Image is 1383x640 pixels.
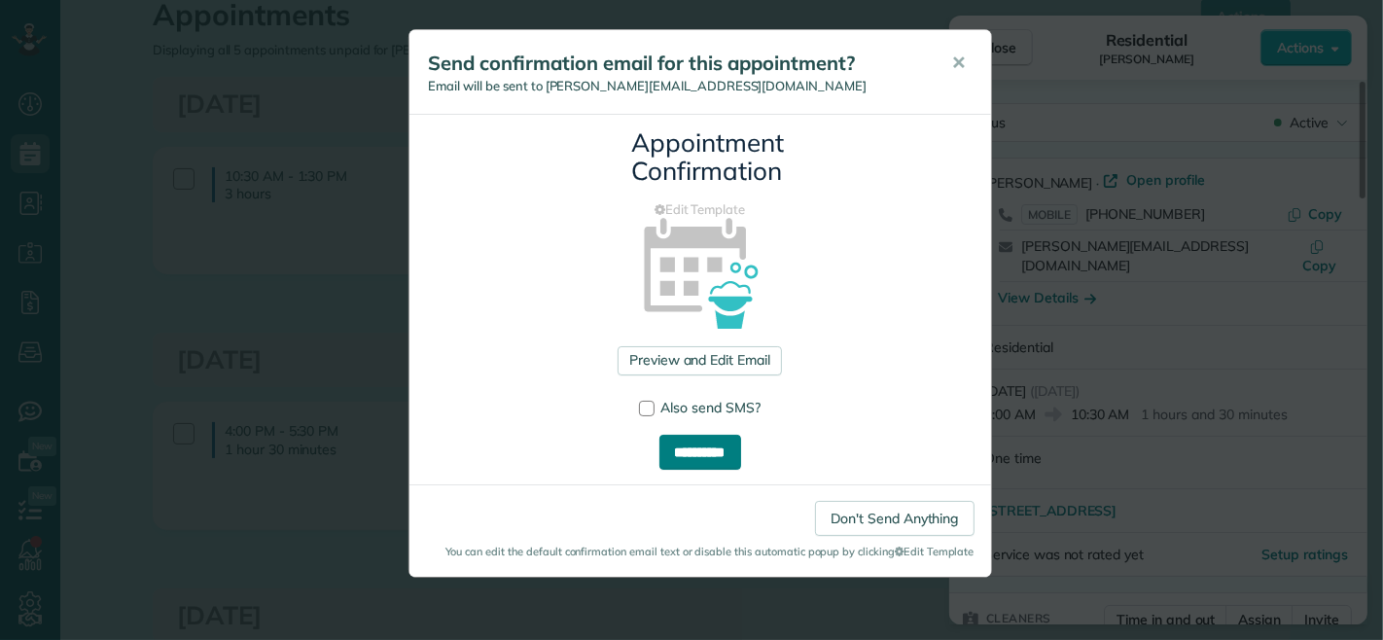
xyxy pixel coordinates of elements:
img: appointment_confirmation_icon-141e34405f88b12ade42628e8c248340957700ab75a12ae832a8710e9b578dc5.png [613,184,787,358]
a: Don't Send Anything [815,501,974,536]
h5: Send confirmation email for this appointment? [429,50,925,77]
h3: Appointment Confirmation [632,129,768,185]
span: Also send SMS? [661,399,762,416]
small: You can edit the default confirmation email text or disable this automatic popup by clicking Edit... [426,544,975,559]
a: Preview and Edit Email [618,346,782,375]
span: ✕ [952,52,967,74]
a: Edit Template [424,200,976,219]
span: Email will be sent to [PERSON_NAME][EMAIL_ADDRESS][DOMAIN_NAME] [429,78,868,93]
